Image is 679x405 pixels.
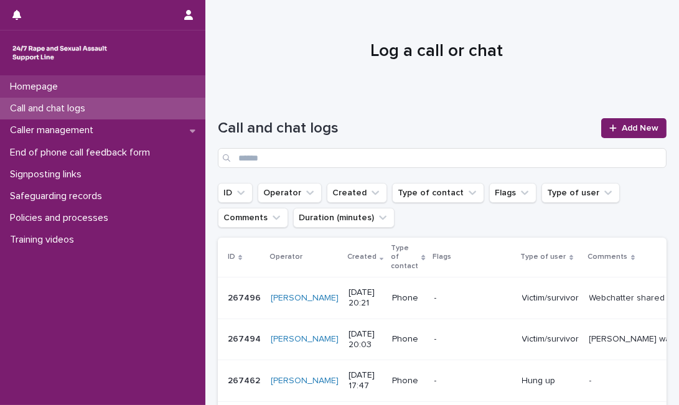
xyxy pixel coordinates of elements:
input: Search [218,148,667,168]
p: Hung up [522,376,579,386]
p: Victim/survivor [522,293,579,304]
p: Type of contact [391,241,418,273]
p: - [434,293,512,304]
p: Created [347,250,377,264]
p: Homepage [5,81,68,93]
p: 267496 [228,291,263,304]
p: 267462 [228,373,263,386]
h1: Call and chat logs [218,119,594,137]
button: Operator [258,183,322,203]
p: [DATE] 20:03 [349,329,382,350]
p: Type of user [521,250,566,264]
h1: Log a call or chat [218,41,656,62]
p: [DATE] 17:47 [349,370,382,391]
p: Caller management [5,124,103,136]
p: Flags [433,250,452,264]
p: Training videos [5,234,84,246]
p: Phone [392,334,424,345]
p: ID [228,250,235,264]
button: Duration (minutes) [293,208,395,228]
p: - [434,334,512,345]
p: Operator [269,250,302,264]
a: [PERSON_NAME] [271,293,339,304]
img: rhQMoQhaT3yELyF149Cw [10,40,110,65]
p: [DATE] 20:21 [349,287,382,309]
span: Add New [622,124,658,133]
button: Flags [489,183,536,203]
a: [PERSON_NAME] [271,334,339,345]
button: Created [327,183,387,203]
p: Signposting links [5,169,91,180]
p: Call and chat logs [5,103,95,114]
p: Comments [588,250,628,264]
button: Type of user [541,183,620,203]
p: Victim/survivor [522,334,579,345]
button: ID [218,183,253,203]
p: - [434,376,512,386]
a: [PERSON_NAME] [271,376,339,386]
p: 267494 [228,332,263,345]
button: Comments [218,208,288,228]
p: End of phone call feedback form [5,147,160,159]
a: Add New [601,118,667,138]
p: Phone [392,376,424,386]
p: - [589,373,594,386]
p: Phone [392,293,424,304]
p: Policies and processes [5,212,118,224]
p: Safeguarding records [5,190,112,202]
button: Type of contact [392,183,484,203]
